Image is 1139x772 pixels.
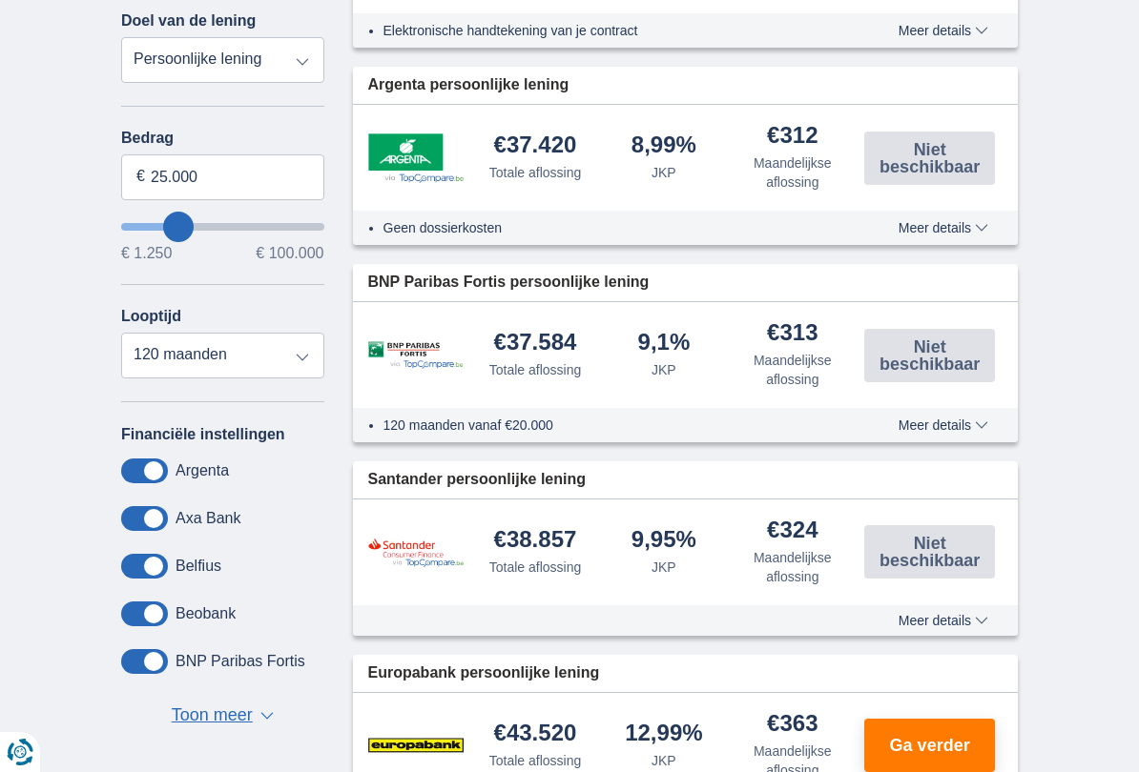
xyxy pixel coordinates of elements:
[489,360,582,379] div: Totale aflossing
[870,141,989,175] span: Niet beschikbaar
[625,721,702,747] div: 12,99%
[176,462,229,479] label: Argenta
[652,360,676,379] div: JKP
[489,558,582,577] div: Totale aflossing
[884,23,1003,38] button: Meer details
[864,719,995,772] button: Ga verder
[176,653,305,670] label: BNP Paribas Fortis
[121,12,256,30] label: Doel van de lening
[767,321,818,347] div: €313
[176,558,221,575] label: Belfius
[121,223,324,231] input: wantToBorrow
[632,133,696,159] div: 8,99%
[368,662,600,684] span: Europabank persoonlijke lening
[256,246,323,261] span: € 100.000
[735,351,849,389] div: Maandelijkse aflossing
[494,721,577,747] div: €43.520
[767,712,818,738] div: €363
[489,163,582,182] div: Totale aflossing
[136,166,145,188] span: €
[383,21,858,40] li: Elektronische handtekening van je contract
[494,133,577,159] div: €37.420
[494,528,577,554] div: €38.857
[368,469,587,491] span: Santander persoonlijke lening
[368,721,464,769] img: product.pl.alt Europabank
[767,518,818,544] div: €324
[864,329,995,382] button: Niet beschikbaar
[884,613,1003,628] button: Meer details
[890,737,970,754] span: Ga verder
[767,124,818,150] div: €312
[864,132,995,185] button: Niet beschikbaar
[864,525,995,579] button: Niet beschikbaar
[176,510,240,527] label: Axa Bank
[494,331,577,356] div: €37.584
[489,751,582,770] div: Totale aflossing
[735,548,849,586] div: Maandelijkse aflossing
[368,341,464,369] img: product.pl.alt BNP Paribas Fortis
[884,417,1003,433] button: Meer details
[899,614,988,627] span: Meer details
[899,418,988,432] span: Meer details
[383,416,858,435] li: 120 maanden vanaf €20.000
[638,331,691,356] div: 9,1%
[652,163,676,182] div: JKP
[121,246,172,261] span: € 1.250
[870,338,989,373] span: Niet beschikbaar
[368,74,569,96] span: Argenta persoonlijke lening
[899,221,988,234] span: Meer details
[632,528,696,554] div: 9,95%
[121,308,181,325] label: Looptijd
[121,130,324,147] label: Bedrag
[870,535,989,569] span: Niet beschikbaar
[368,133,464,183] img: product.pl.alt Argenta
[735,153,849,192] div: Maandelijkse aflossing
[383,218,858,237] li: Geen dossierkosten
[121,426,285,443] label: Financiële instellingen
[368,538,464,567] img: product.pl.alt Santander
[368,272,650,294] span: BNP Paribas Fortis persoonlijke lening
[172,703,253,728] span: Toon meer
[652,751,676,770] div: JKP
[884,220,1003,235] button: Meer details
[652,558,676,577] div: JKP
[166,702,280,729] button: Toon meer ▼
[260,712,274,720] span: ▼
[176,605,236,622] label: Beobank
[899,24,988,37] span: Meer details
